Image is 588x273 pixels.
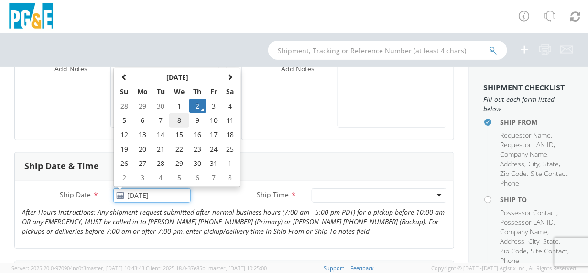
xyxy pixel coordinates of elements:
[528,159,541,169] li: ,
[500,150,549,159] li: ,
[500,131,551,140] span: Requestor Name
[500,237,526,246] li: ,
[500,218,555,227] li: ,
[500,131,552,140] li: ,
[152,171,169,185] td: 4
[222,85,239,99] th: Sa
[169,113,189,128] td: 8
[543,159,560,169] li: ,
[152,99,169,113] td: 30
[132,156,152,171] td: 27
[257,190,289,199] span: Ship Time
[152,142,169,156] td: 21
[500,208,558,218] li: ,
[146,264,267,272] span: Client: 2025.18.0-37e85b1
[206,171,222,185] td: 7
[206,113,222,128] td: 10
[500,178,519,187] span: Phone
[116,128,132,142] td: 12
[152,156,169,171] td: 28
[500,256,519,265] span: Phone
[152,113,169,128] td: 7
[500,227,547,236] span: Company Name
[22,207,445,236] i: After Hours Instructions: Any shipment request submitted after normal business hours (7:00 am - 5...
[222,128,239,142] td: 18
[500,169,528,178] li: ,
[132,85,152,99] th: Mo
[54,64,88,73] span: Add Notes
[132,99,152,113] td: 29
[132,113,152,128] td: 6
[500,218,554,227] span: Possessor LAN ID
[169,142,189,156] td: 22
[169,171,189,185] td: 5
[431,264,577,272] span: Copyright © [DATE]-[DATE] Agistix Inc., All Rights Reserved
[351,264,374,272] a: Feedback
[531,169,569,178] li: ,
[531,169,567,178] span: Site Contact
[531,246,567,255] span: Site Contact
[500,119,574,126] h4: Ship From
[206,99,222,113] td: 3
[500,227,549,237] li: ,
[222,99,239,113] td: 4
[222,171,239,185] td: 8
[206,142,222,156] td: 24
[500,159,526,169] li: ,
[206,156,222,171] td: 31
[282,64,315,73] span: Add Notes
[500,208,556,217] span: Possessor Contact
[531,246,569,256] li: ,
[500,150,547,159] span: Company Name
[483,82,565,93] strong: Shipment Checklist
[116,156,132,171] td: 26
[528,159,539,168] span: City
[169,99,189,113] td: 1
[500,169,527,178] span: Zip Code
[132,171,152,185] td: 3
[500,140,554,149] span: Requestor LAN ID
[206,128,222,142] td: 17
[7,3,55,31] img: pge-logo-06675f144f4cfa6a6814.png
[132,70,222,85] th: Select Month
[208,264,267,272] span: master, [DATE] 10:25:00
[132,142,152,156] td: 20
[222,113,239,128] td: 11
[227,74,233,80] span: Next Month
[500,159,524,168] span: Address
[324,264,345,272] a: Support
[543,159,559,168] span: State
[152,85,169,99] th: Tu
[268,41,507,60] input: Shipment, Tracking or Reference Number (at least 4 chars)
[11,264,144,272] span: Server: 2025.20.0-970904bc0f3
[116,142,132,156] td: 19
[189,85,206,99] th: Th
[483,95,574,114] span: Fill out each form listed below
[189,128,206,142] td: 16
[543,237,560,246] li: ,
[116,85,132,99] th: Su
[189,142,206,156] td: 23
[152,128,169,142] td: 14
[121,74,128,80] span: Previous Month
[116,99,132,113] td: 28
[500,196,574,203] h4: Ship To
[189,156,206,171] td: 30
[206,85,222,99] th: Fr
[189,99,206,113] td: 2
[500,140,555,150] li: ,
[86,264,144,272] span: master, [DATE] 10:43:43
[189,113,206,128] td: 9
[528,237,541,246] li: ,
[500,246,527,255] span: Zip Code
[528,237,539,246] span: City
[500,237,524,246] span: Address
[543,237,559,246] span: State
[24,162,99,171] h3: Ship Date & Time
[222,156,239,171] td: 1
[132,128,152,142] td: 13
[116,171,132,185] td: 2
[60,190,91,199] span: Ship Date
[222,142,239,156] td: 25
[189,171,206,185] td: 6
